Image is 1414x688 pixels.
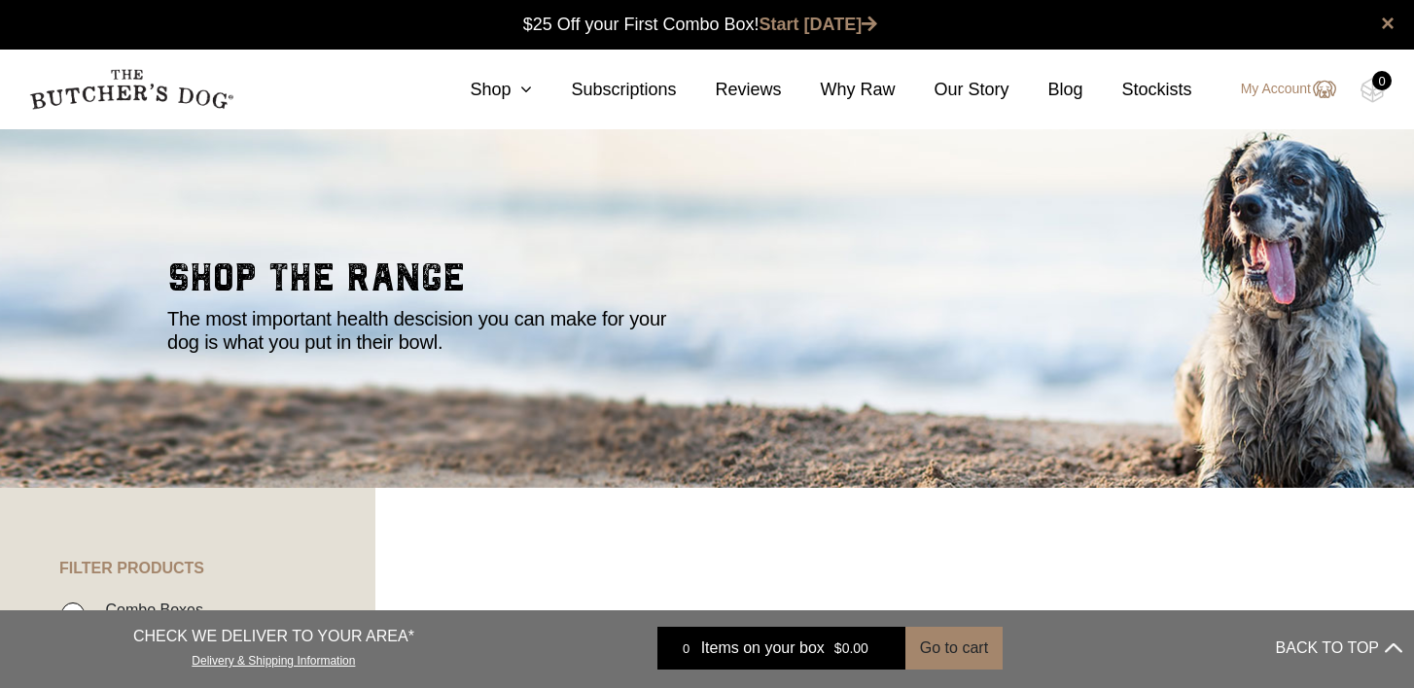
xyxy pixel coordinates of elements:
h2: shop the range [167,258,1247,307]
a: Reviews [676,77,781,103]
label: Combo Boxes [95,597,203,623]
a: Why Raw [782,77,896,103]
a: close [1381,12,1395,35]
a: Subscriptions [532,77,676,103]
a: Start [DATE] [760,15,878,34]
bdi: 0.00 [834,640,868,656]
button: Go to cart [905,627,1003,670]
img: TBD_Cart-Empty.png [1361,78,1385,103]
span: Items on your box [701,636,825,660]
span: $ [834,640,842,656]
a: Shop [431,77,532,103]
p: The most important health descision you can make for your dog is what you put in their bowl. [167,307,683,354]
a: Stockists [1083,77,1192,103]
a: 0 Items on your box $0.00 [657,627,905,670]
div: 0 [1372,71,1392,90]
p: CHECK WE DELIVER TO YOUR AREA* [133,625,414,648]
a: Delivery & Shipping Information [192,649,355,668]
a: Our Story [896,77,1009,103]
a: My Account [1221,78,1336,101]
a: Blog [1009,77,1083,103]
div: 0 [672,638,701,658]
button: BACK TO TOP [1276,625,1402,671]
